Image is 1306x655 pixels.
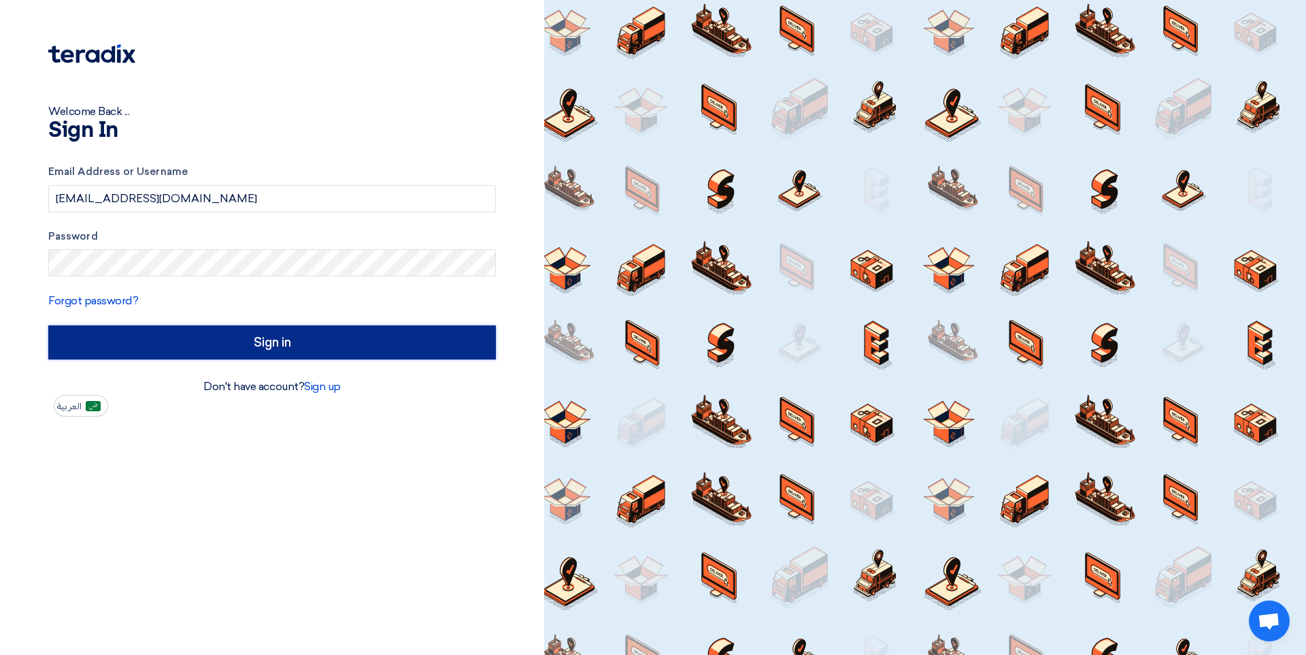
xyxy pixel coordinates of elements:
[1249,601,1290,641] div: Open chat
[48,103,496,120] div: Welcome Back ...
[48,120,496,142] h1: Sign In
[48,229,496,244] label: Password
[48,185,496,212] input: Enter your business email or username
[48,164,496,180] label: Email Address or Username
[54,395,108,417] button: العربية
[57,402,82,411] span: العربية
[86,401,101,411] img: ar-AR.png
[48,325,496,360] input: Sign in
[48,379,496,395] div: Don't have account?
[48,294,138,307] a: Forgot password?
[304,380,341,393] a: Sign up
[48,44,135,63] img: Teradix logo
